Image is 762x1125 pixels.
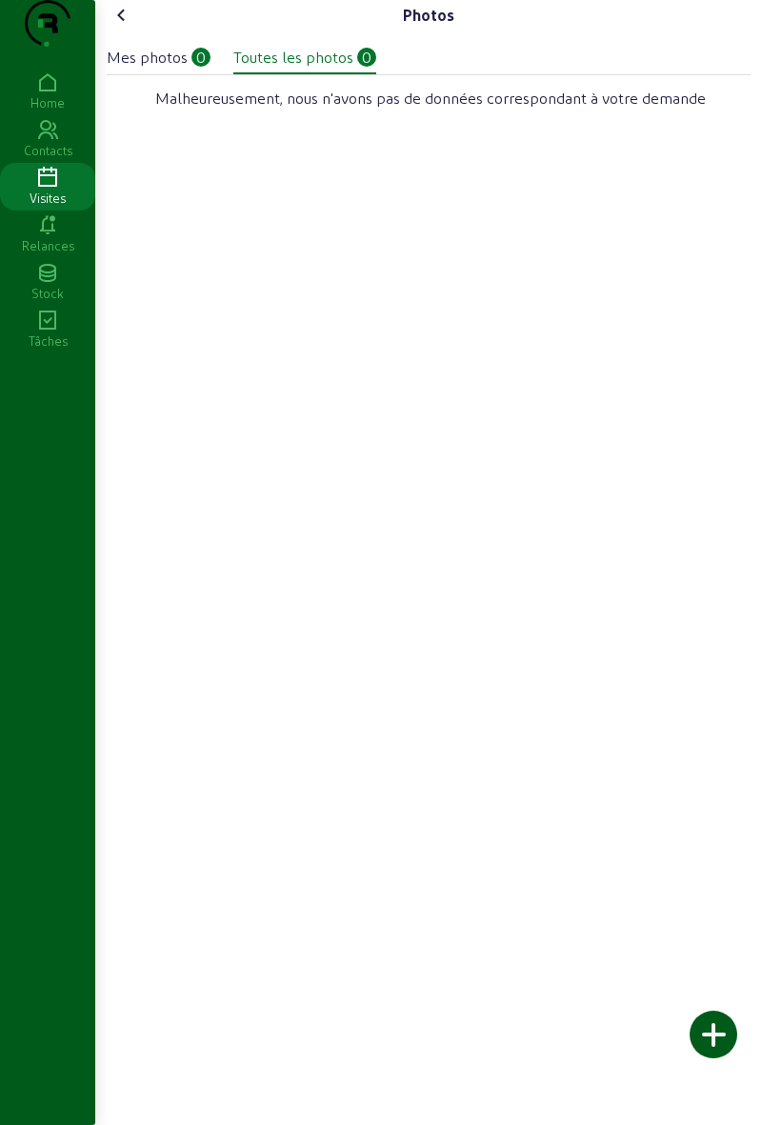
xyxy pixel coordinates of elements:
div: 0 [191,48,211,67]
div: Toutes les photos [233,46,353,69]
div: 0 [357,48,376,67]
div: Mes photos [107,46,188,69]
div: Photos [403,4,454,27]
span: Malheureusement, nous n'avons pas de données correspondant à votre demande [155,87,706,110]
